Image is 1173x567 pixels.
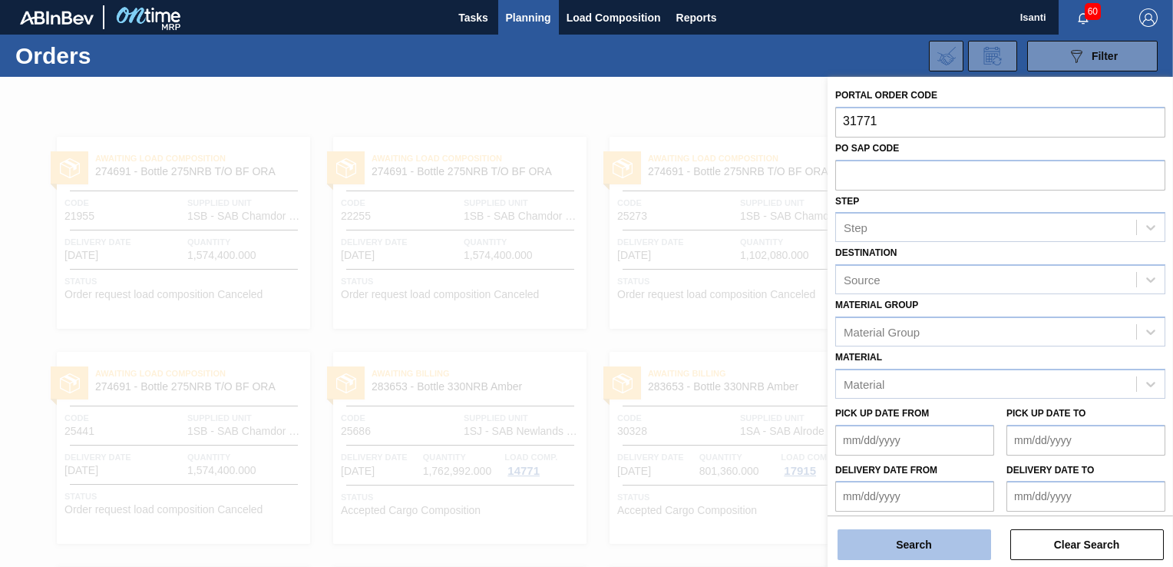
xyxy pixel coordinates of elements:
div: Material [844,377,884,390]
div: Step [844,221,867,234]
button: Filter [1027,41,1158,71]
img: TNhmsLtSVTkK8tSr43FrP2fwEKptu5GPRR3wAAAABJRU5ErkJggg== [20,11,94,25]
input: mm/dd/yyyy [835,425,994,456]
div: Import Order Negotiation [929,41,963,71]
span: Reports [676,8,717,27]
div: Material Group [844,325,920,338]
span: Planning [506,8,551,27]
label: Pick up Date from [835,408,929,419]
label: Material Group [835,300,918,310]
div: Source [844,274,881,287]
label: Portal Order Code [835,90,937,101]
label: Delivery Date to [1006,465,1094,476]
label: Material [835,352,882,363]
input: mm/dd/yyyy [1006,481,1165,512]
input: mm/dd/yyyy [835,481,994,512]
span: 60 [1085,3,1101,20]
button: Notifications [1059,7,1108,28]
div: Order Review Request [968,41,1017,71]
h1: Orders [15,47,236,65]
label: Delivery Date from [835,465,937,476]
span: Filter [1092,50,1118,62]
img: Logout [1139,8,1158,27]
span: Tasks [457,8,491,27]
label: Destination [835,247,897,258]
label: Step [835,196,859,207]
span: Load Composition [567,8,661,27]
label: Pick up Date to [1006,408,1085,419]
input: mm/dd/yyyy [1006,425,1165,456]
label: PO SAP Code [835,143,899,154]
